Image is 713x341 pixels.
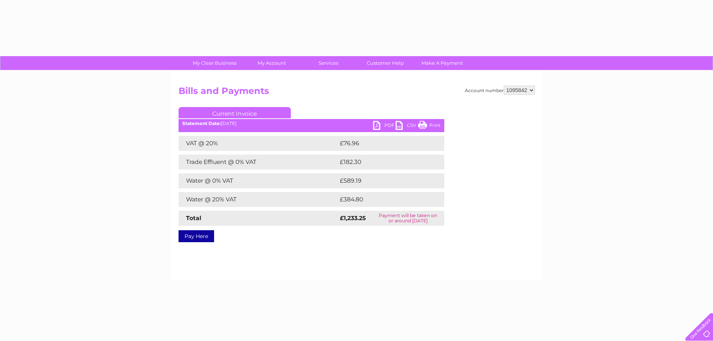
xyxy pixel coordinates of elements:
strong: Total [186,214,201,222]
div: Account number [465,86,535,95]
td: Water @ 0% VAT [179,173,338,188]
a: PDF [373,121,396,132]
h2: Bills and Payments [179,86,535,100]
b: Statement Date: [182,121,221,126]
td: £589.19 [338,173,431,188]
td: £384.80 [338,192,431,207]
a: Make A Payment [411,56,473,70]
a: Current Invoice [179,107,291,118]
td: £76.96 [338,136,430,151]
a: Pay Here [179,230,214,242]
a: CSV [396,121,418,132]
a: Services [298,56,359,70]
td: VAT @ 20% [179,136,338,151]
td: Water @ 20% VAT [179,192,338,207]
a: My Clear Business [184,56,246,70]
a: Customer Help [354,56,416,70]
a: My Account [241,56,302,70]
strong: £1,233.25 [340,214,366,222]
a: Print [418,121,441,132]
td: Payment will be taken on or around [DATE] [372,211,444,226]
td: £182.30 [338,155,430,170]
div: [DATE] [179,121,444,126]
td: Trade Effluent @ 0% VAT [179,155,338,170]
